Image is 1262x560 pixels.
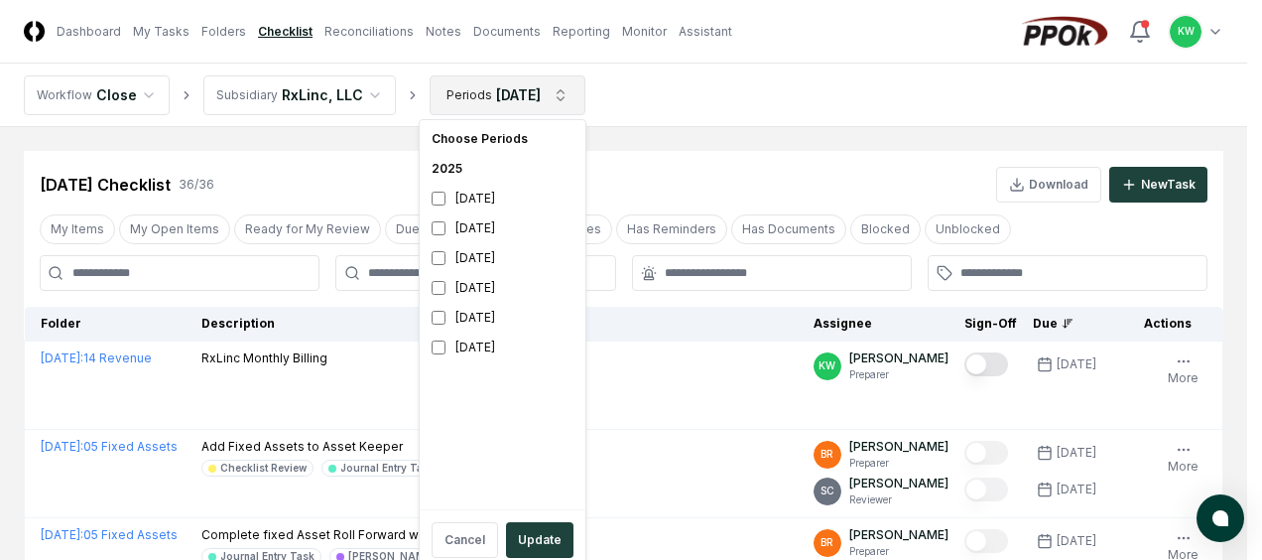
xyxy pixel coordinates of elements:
[506,522,573,558] button: Update
[424,154,581,184] div: 2025
[424,273,581,303] div: [DATE]
[424,303,581,333] div: [DATE]
[424,213,581,243] div: [DATE]
[424,184,581,213] div: [DATE]
[432,522,498,558] button: Cancel
[424,124,581,154] div: Choose Periods
[424,333,581,362] div: [DATE]
[424,243,581,273] div: [DATE]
